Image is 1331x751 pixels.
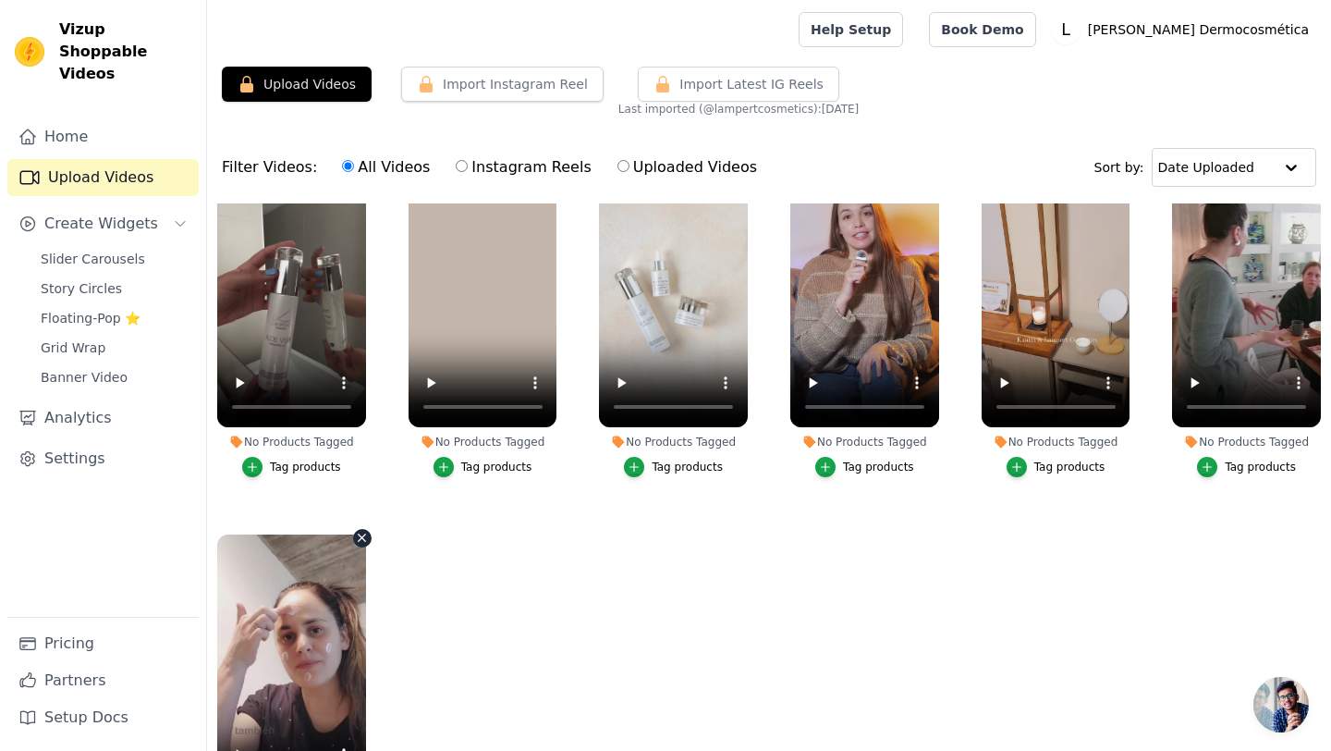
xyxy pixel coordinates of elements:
input: Instagram Reels [456,160,468,172]
text: L [1061,20,1070,39]
button: Import Instagram Reel [401,67,604,102]
div: Tag products [1225,460,1296,474]
label: Uploaded Videos [617,155,758,179]
a: Pricing [7,625,199,662]
a: Setup Docs [7,699,199,736]
span: Import Latest IG Reels [679,75,824,93]
label: Instagram Reels [455,155,592,179]
label: All Videos [341,155,431,179]
span: Slider Carousels [41,250,145,268]
button: Video Delete [353,529,372,548]
div: No Products Tagged [599,435,748,449]
button: Tag products [1007,457,1105,477]
a: Chat abierto [1253,677,1309,733]
p: [PERSON_NAME] Dermocosmética [1081,13,1316,46]
a: Slider Carousels [30,246,199,272]
button: Tag products [242,457,341,477]
a: Grid Wrap [30,335,199,361]
input: Uploaded Videos [617,160,629,172]
span: Grid Wrap [41,339,105,357]
button: Tag products [1197,457,1296,477]
a: Book Demo [929,12,1035,47]
span: Story Circles [41,279,122,298]
a: Home [7,118,199,155]
div: Filter Videos: [222,146,767,189]
a: Floating-Pop ⭐ [30,305,199,331]
a: Help Setup [799,12,903,47]
a: Partners [7,662,199,699]
div: Tag products [652,460,723,474]
div: Sort by: [1094,148,1317,187]
a: Upload Videos [7,159,199,196]
span: Floating-Pop ⭐ [41,309,140,327]
button: Import Latest IG Reels [638,67,839,102]
button: Tag products [815,457,914,477]
div: No Products Tagged [217,435,366,449]
button: Create Widgets [7,205,199,242]
div: No Products Tagged [1172,435,1321,449]
a: Story Circles [30,276,199,302]
button: Tag products [624,457,723,477]
img: Vizup [15,37,44,67]
div: Tag products [1034,460,1105,474]
a: Settings [7,440,199,477]
input: All Videos [342,160,354,172]
span: Vizup Shoppable Videos [59,18,191,85]
div: Tag products [461,460,532,474]
div: No Products Tagged [409,435,557,449]
div: No Products Tagged [982,435,1130,449]
div: No Products Tagged [790,435,939,449]
div: Tag products [843,460,914,474]
a: Analytics [7,400,199,437]
a: Banner Video [30,364,199,390]
button: L [PERSON_NAME] Dermocosmética [1051,13,1316,46]
button: Upload Videos [222,67,372,102]
span: Create Widgets [44,213,158,235]
button: Tag products [433,457,532,477]
div: Tag products [270,460,341,474]
span: Last imported (@ lampertcosmetics ): [DATE] [618,102,859,117]
span: Banner Video [41,368,128,387]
